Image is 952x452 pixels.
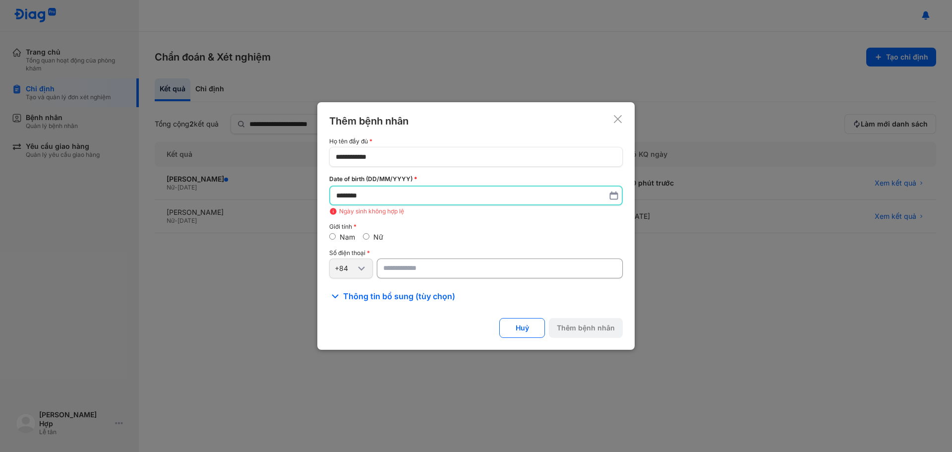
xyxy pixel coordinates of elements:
div: Thêm bệnh nhân [329,114,409,128]
label: Nữ [373,233,383,241]
div: Số điện thoại [329,250,623,257]
button: Thêm bệnh nhân [549,318,623,338]
div: Ngày sinh không hợp lệ [329,207,623,215]
label: Nam [340,233,355,241]
div: Date of birth (DD/MM/YYYY) [329,175,623,184]
span: Thông tin bổ sung (tùy chọn) [343,290,455,302]
div: Giới tính [329,223,623,230]
button: Huỷ [499,318,545,338]
div: +84 [335,264,356,273]
div: Họ tên đầy đủ [329,138,623,145]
